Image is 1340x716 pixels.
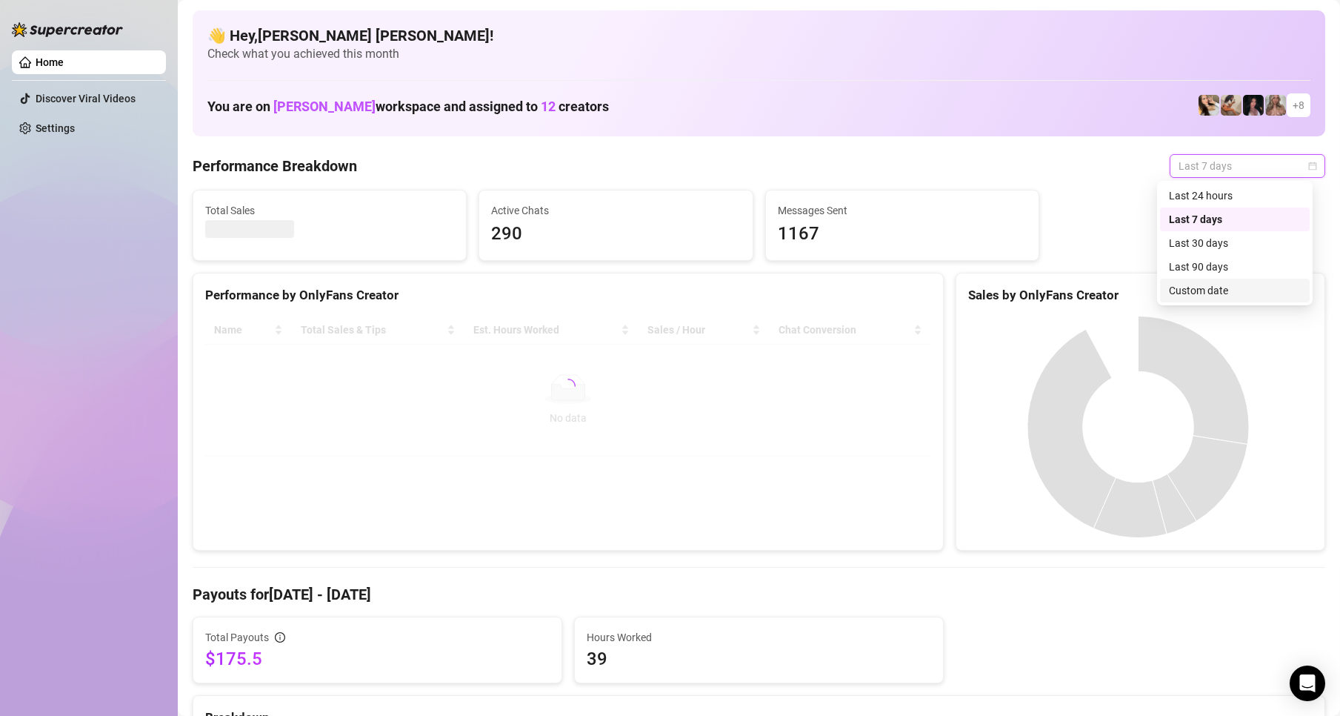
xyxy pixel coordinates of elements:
a: Settings [36,122,75,134]
span: Check what you achieved this month [207,46,1310,62]
div: Last 30 days [1169,235,1301,251]
a: Home [36,56,64,68]
img: Baby (@babyyyybellaa) [1243,95,1264,116]
img: logo-BBDzfeDw.svg [12,22,123,37]
span: loading [559,377,578,396]
span: Last 7 days [1179,155,1316,177]
div: Last 90 days [1169,259,1301,275]
span: $175.5 [205,647,550,671]
div: Last 24 hours [1169,188,1301,204]
div: Last 24 hours [1160,184,1310,208]
h4: Payouts for [DATE] - [DATE] [193,584,1325,605]
div: Custom date [1169,282,1301,299]
span: 12 [541,99,556,114]
span: 1167 [778,220,1027,248]
h4: 👋 Hey, [PERSON_NAME] [PERSON_NAME] ! [207,25,1310,46]
div: Performance by OnlyFans Creator [205,285,931,305]
span: 290 [491,220,740,248]
div: Last 90 days [1160,255,1310,279]
div: Sales by OnlyFans Creator [968,285,1313,305]
span: calendar [1308,162,1317,170]
div: Last 7 days [1169,211,1301,228]
span: Total Payouts [205,629,269,646]
h1: You are on workspace and assigned to creators [207,99,609,115]
img: Avry (@avryjennerfree) [1199,95,1219,116]
span: Hours Worked [587,629,931,646]
span: info-circle [275,632,285,643]
span: [PERSON_NAME] [273,99,376,114]
span: Messages Sent [778,202,1027,219]
span: Total Sales [205,202,454,219]
img: Kayla (@kaylathaylababy) [1221,95,1241,116]
span: 39 [587,647,931,671]
span: Active Chats [491,202,740,219]
span: + 8 [1293,97,1304,113]
img: Kenzie (@dmaxkenz) [1265,95,1286,116]
div: Open Intercom Messenger [1290,666,1325,701]
div: Custom date [1160,279,1310,302]
a: Discover Viral Videos [36,93,136,105]
h4: Performance Breakdown [193,156,357,176]
div: Last 30 days [1160,231,1310,255]
div: Last 7 days [1160,208,1310,231]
